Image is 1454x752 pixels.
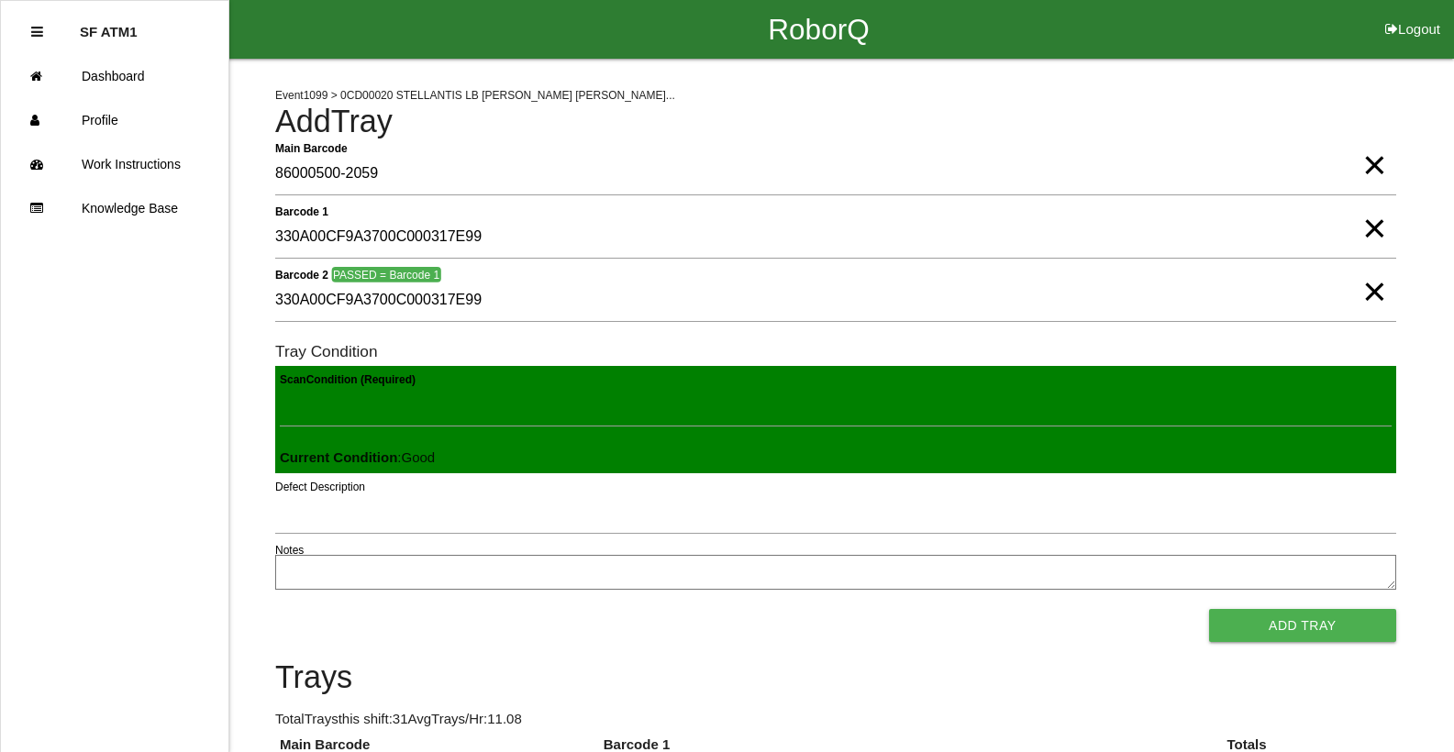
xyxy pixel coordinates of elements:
b: Scan Condition (Required) [280,373,416,386]
b: Barcode 2 [275,268,328,281]
span: Clear Input [1362,192,1386,228]
a: Work Instructions [1,142,228,186]
p: SF ATM1 [80,10,138,39]
span: PASSED = Barcode 1 [331,267,440,282]
h6: Tray Condition [275,343,1396,360]
b: Barcode 1 [275,205,328,217]
a: Dashboard [1,54,228,98]
span: Clear Input [1362,255,1386,292]
div: Close [31,10,43,54]
span: Event 1099 > 0CD00020 STELLANTIS LB [PERSON_NAME] [PERSON_NAME]... [275,89,675,102]
label: Defect Description [275,479,365,495]
span: : Good [280,449,435,465]
a: Profile [1,98,228,142]
a: Knowledge Base [1,186,228,230]
b: Current Condition [280,449,397,465]
h4: Trays [275,660,1396,695]
button: Add Tray [1209,609,1396,642]
p: Total Trays this shift: 31 Avg Trays /Hr: 11.08 [275,709,1396,730]
label: Notes [275,542,304,558]
input: Required [275,153,1396,195]
span: Clear Input [1362,128,1386,165]
b: Main Barcode [275,141,348,154]
h4: Add Tray [275,105,1396,139]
